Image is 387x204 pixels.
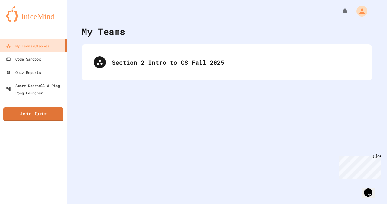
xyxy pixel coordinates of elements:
[88,50,366,74] div: Section 2 Intro to CS Fall 2025
[337,154,381,179] iframe: chat widget
[350,4,369,18] div: My Account
[6,6,60,22] img: logo-orange.svg
[82,25,125,38] div: My Teams
[6,42,49,49] div: My Teams/Classes
[6,69,41,76] div: Quiz Reports
[2,2,42,38] div: Chat with us now!Close
[6,55,41,63] div: Code Sandbox
[362,180,381,198] iframe: chat widget
[330,6,350,16] div: My Notifications
[112,58,360,67] div: Section 2 Intro to CS Fall 2025
[6,82,64,96] div: Smart Doorbell & Ping Pong Launcher
[3,107,63,121] a: Join Quiz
